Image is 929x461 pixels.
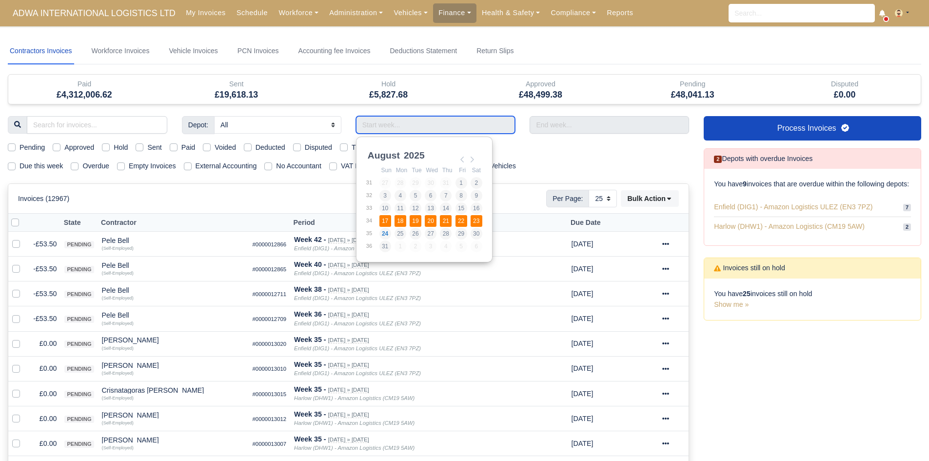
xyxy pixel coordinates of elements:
label: Approved [64,142,94,153]
input: Search for invoices... [27,116,167,134]
small: (Self-Employed) [102,271,134,276]
button: 3 [379,190,391,201]
small: [DATE] » [DATE] [328,287,369,293]
div: Paid [8,75,160,104]
label: VAT Registered [341,160,389,172]
td: 36 [366,240,379,253]
abbr: Monday [396,167,407,174]
small: #0000012866 [253,241,287,247]
td: 31 [366,177,379,189]
small: (Self-Employed) [102,321,134,326]
div: [PERSON_NAME] [102,362,245,369]
a: Workforce Invoices [90,38,152,64]
a: Vehicles [388,3,433,22]
i: Harlow (DHW1) - Amazon Logistics (CM19 5AW) [294,445,415,451]
td: 35 [366,227,379,240]
a: Administration [324,3,388,22]
div: Pele Bell [102,287,245,294]
div: 2025 [402,148,427,163]
td: 33 [366,202,379,215]
a: Harlow (DHW1) - Amazon Logistics (CM19 5AW) 2 [714,217,911,236]
a: Deductions Statement [388,38,459,64]
label: Sent [147,142,161,153]
td: 32 [366,189,379,202]
div: Crisnatagoras [PERSON_NAME] [102,387,245,394]
div: [PERSON_NAME] [102,437,245,443]
small: #0000012711 [253,291,287,297]
div: Hold [320,79,457,90]
div: You have invoices still on hold [704,279,921,321]
a: Enfield (DIG1) - Amazon Logistics ULEZ (EN3 7PZ) 7 [714,198,911,217]
div: Pele Bell [102,312,245,319]
a: Compliance [545,3,601,22]
span: pending [64,316,94,323]
a: Return Slips [474,38,515,64]
i: Enfield (DIG1) - Amazon Logistics ULEZ (EN3 7PZ) [294,245,421,251]
div: Pending [624,79,761,90]
small: [DATE] » [DATE] [328,262,369,268]
span: 2 weeks from now [572,440,593,447]
span: Enfield (DIG1) - Amazon Logistics ULEZ (EN3 7PZ) [714,201,872,213]
th: Due Date [568,214,642,232]
div: Pending [616,75,769,104]
button: 30 [471,228,482,240]
button: 6 [425,190,436,201]
button: 29 [455,228,467,240]
a: My Invoices [180,3,231,22]
span: pending [64,241,94,248]
h6: Invoices (12967) [18,195,69,203]
strong: Week 36 - [294,310,326,318]
a: Process Invoices [704,116,921,140]
abbr: Saturday [472,167,481,174]
h6: Depots with overdue Invoices [714,155,812,163]
span: Harlow (DHW1) - Amazon Logistics (CM19 5AW) [714,221,865,232]
button: 25 [395,228,406,240]
small: (Self-Employed) [102,296,134,301]
small: #0000013015 [253,391,287,397]
td: -£53.50 [28,257,60,281]
a: Health & Safety [476,3,546,22]
h5: £4,312,006.62 [16,90,153,100]
i: Enfield (DIG1) - Amazon Logistics ULEZ (EN3 7PZ) [294,345,421,351]
small: #0000013012 [253,416,287,422]
a: Show me » [714,301,749,308]
strong: Week 35 - [294,385,326,393]
label: Paid [181,142,196,153]
span: 2 weeks from now [572,364,593,372]
strong: Week 35 - [294,435,326,443]
abbr: Thursday [442,167,453,174]
strong: Week 35 - [294,336,326,343]
h5: £19,618.13 [168,90,305,100]
label: Transferred [352,142,387,153]
button: 27 [425,228,436,240]
small: (Self-Employed) [102,371,134,376]
button: Bulk Action [621,190,679,207]
span: pending [64,266,94,273]
td: -£53.50 [28,281,60,306]
span: 3 weeks from now [572,315,593,322]
button: 20 [425,215,436,227]
button: 12 [410,202,421,214]
div: Approved [472,79,609,90]
small: #0000012709 [253,316,287,322]
button: 15 [455,202,467,214]
strong: Week 40 - [294,261,326,268]
button: 18 [395,215,406,227]
small: (Self-Employed) [102,421,134,425]
abbr: Wednesday [426,167,438,174]
i: Enfield (DIG1) - Amazon Logistics ULEZ (EN3 7PZ) [294,370,421,376]
div: Pele Bell [102,262,245,269]
small: #0000012865 [253,266,287,272]
button: 9 [471,190,482,201]
td: £0.00 [28,331,60,356]
small: [DATE] » [DATE] [328,387,369,393]
button: 31 [379,241,391,252]
input: Use the arrow keys to pick a date [356,116,515,134]
h5: £5,827.68 [320,90,457,100]
h5: £0.00 [776,90,913,100]
i: Harlow (DHW1) - Amazon Logistics (CM19 5AW) [294,395,415,401]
